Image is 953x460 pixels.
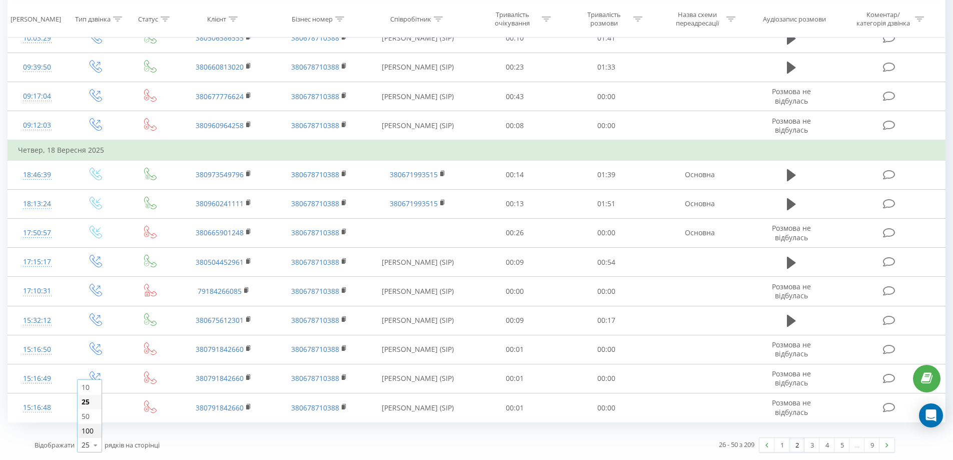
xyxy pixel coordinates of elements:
[367,277,469,306] td: [PERSON_NAME] (SIP)
[196,373,244,383] a: 380791842660
[561,335,652,364] td: 00:00
[291,170,339,179] a: 380678710388
[469,53,561,82] td: 00:23
[486,11,539,28] div: Тривалість очікування
[291,33,339,43] a: 380678710388
[196,199,244,208] a: 380960241111
[35,440,75,449] span: Відображати
[367,335,469,364] td: [PERSON_NAME] (SIP)
[291,199,339,208] a: 380678710388
[469,277,561,306] td: 00:00
[772,340,811,358] span: Розмова не відбулась
[367,82,469,111] td: [PERSON_NAME] (SIP)
[919,403,943,427] div: Open Intercom Messenger
[670,11,724,28] div: Назва схеми переадресації
[390,15,431,23] div: Співробітник
[367,393,469,422] td: [PERSON_NAME] (SIP)
[469,189,561,218] td: 00:13
[82,382,90,392] span: 10
[138,15,158,23] div: Статус
[18,29,57,48] div: 10:03:29
[561,189,652,218] td: 01:51
[561,306,652,335] td: 00:17
[291,373,339,383] a: 380678710388
[367,306,469,335] td: [PERSON_NAME] (SIP)
[196,344,244,354] a: 380791842660
[469,306,561,335] td: 00:09
[561,82,652,111] td: 00:00
[469,393,561,422] td: 00:01
[291,403,339,412] a: 380678710388
[719,439,754,449] div: 26 - 50 з 209
[390,170,438,179] a: 380671993515
[207,15,226,23] div: Клієнт
[198,286,242,296] a: 79184266085
[291,286,339,296] a: 380678710388
[196,228,244,237] a: 380665901248
[82,397,90,406] span: 25
[561,364,652,393] td: 00:00
[849,438,864,452] div: …
[561,277,652,306] td: 00:00
[469,24,561,53] td: 00:10
[774,438,789,452] a: 1
[11,15,61,23] div: [PERSON_NAME]
[18,369,57,388] div: 15:16:49
[772,369,811,387] span: Розмова не відбулась
[834,438,849,452] a: 5
[8,140,945,160] td: Четвер, 18 Вересня 2025
[561,218,652,247] td: 00:00
[652,160,747,189] td: Основна
[292,15,333,23] div: Бізнес номер
[367,248,469,277] td: [PERSON_NAME] (SIP)
[82,426,94,435] span: 100
[561,53,652,82] td: 01:33
[291,92,339,101] a: 380678710388
[196,403,244,412] a: 380791842660
[772,87,811,105] span: Розмова не відбулась
[367,364,469,393] td: [PERSON_NAME] (SIP)
[18,116,57,135] div: 09:12:03
[561,24,652,53] td: 01:41
[789,438,804,452] a: 2
[75,15,111,23] div: Тип дзвінка
[105,440,160,449] span: рядків на сторінці
[561,111,652,141] td: 00:00
[291,257,339,267] a: 380678710388
[18,58,57,77] div: 09:39:50
[561,393,652,422] td: 00:00
[772,398,811,416] span: Розмова не відбулась
[469,111,561,141] td: 00:08
[18,87,57,106] div: 09:17:04
[772,116,811,135] span: Розмова не відбулась
[196,121,244,130] a: 380960964258
[469,82,561,111] td: 00:43
[18,223,57,243] div: 17:50:57
[772,223,811,242] span: Розмова не відбулась
[18,311,57,330] div: 15:32:12
[18,281,57,301] div: 17:10:31
[561,248,652,277] td: 00:54
[577,11,631,28] div: Тривалість розмови
[652,189,747,218] td: Основна
[196,170,244,179] a: 380973549796
[772,282,811,300] span: Розмова не відбулась
[196,62,244,72] a: 380660813020
[469,364,561,393] td: 00:01
[652,218,747,247] td: Основна
[291,62,339,72] a: 380678710388
[367,53,469,82] td: [PERSON_NAME] (SIP)
[18,165,57,185] div: 18:46:39
[82,411,90,421] span: 50
[469,160,561,189] td: 00:14
[196,33,244,43] a: 380506586555
[291,344,339,354] a: 380678710388
[390,199,438,208] a: 380671993515
[18,340,57,359] div: 15:16:50
[196,257,244,267] a: 380504452961
[367,111,469,141] td: [PERSON_NAME] (SIP)
[469,218,561,247] td: 00:26
[291,121,339,130] a: 380678710388
[864,438,879,452] a: 9
[763,15,826,23] div: Аудіозапис розмови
